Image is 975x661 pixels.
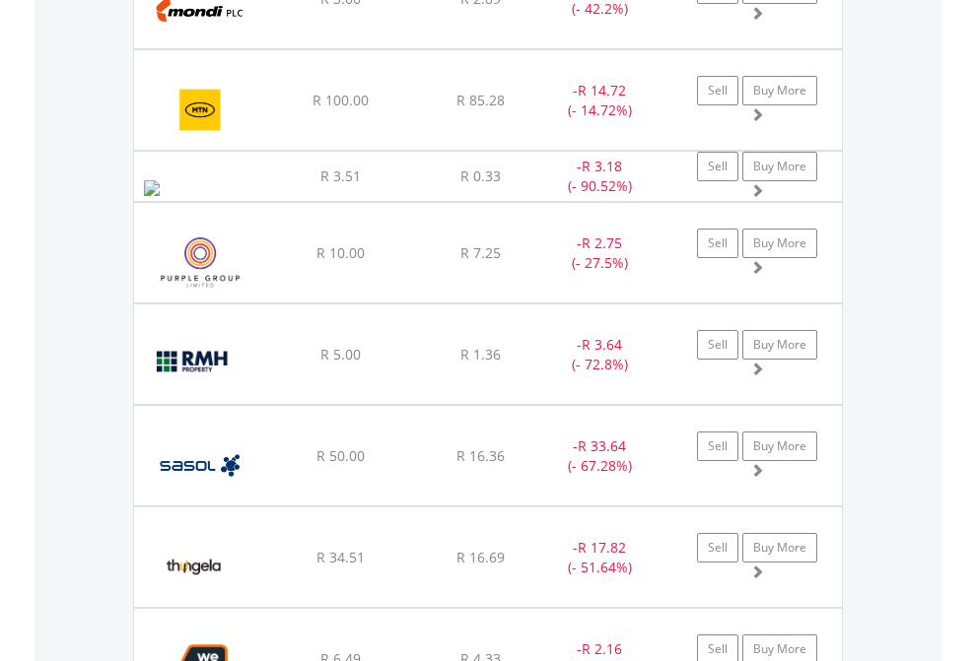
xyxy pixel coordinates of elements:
[578,538,626,557] span: R 17.82
[742,533,817,562] a: Buy More
[742,330,817,360] a: Buy More
[456,91,505,109] span: R 85.28
[144,180,160,196] img: EQU.ZA.NTU.png
[697,229,738,258] a: Sell
[144,329,244,399] img: EQU.ZA.RMH.png
[582,335,622,354] span: R 3.64
[144,75,257,145] img: EQU.ZA.MTN.png
[582,233,622,252] span: R 2.75
[582,639,622,658] span: R 2.16
[697,152,738,181] a: Sell
[320,345,361,364] span: R 5.00
[316,446,365,465] span: R 50.00
[538,335,662,374] div: - (- 72.8%)
[538,233,662,273] div: - (- 27.5%)
[456,446,505,465] span: R 16.36
[742,152,817,181] a: Buy More
[538,81,662,120] div: - (- 14.72%)
[582,157,622,175] span: R 3.18
[538,436,662,476] div: - (- 67.28%)
[144,228,257,297] img: EQU.ZA.PPE.png
[316,243,365,262] span: R 10.00
[697,431,738,461] a: Sell
[320,166,361,185] span: R 3.51
[742,76,817,105] a: Buy More
[316,548,365,566] span: R 34.51
[144,430,255,500] img: EQU.ZA.SOL.png
[742,229,817,258] a: Buy More
[538,157,662,196] div: - (- 90.52%)
[742,431,817,461] a: Buy More
[456,548,505,566] span: R 16.69
[144,532,244,602] img: EQU.ZA.TGA.png
[460,243,501,262] span: R 7.25
[697,330,738,360] a: Sell
[460,166,501,185] span: R 0.33
[697,533,738,562] a: Sell
[538,538,662,577] div: - (- 51.64%)
[697,76,738,105] a: Sell
[578,81,626,99] span: R 14.72
[578,436,626,455] span: R 33.64
[460,345,501,364] span: R 1.36
[313,91,369,109] span: R 100.00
